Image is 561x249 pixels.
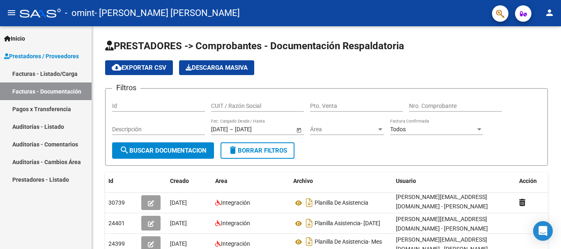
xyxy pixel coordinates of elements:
button: Exportar CSV [105,60,173,75]
span: Planilla Asistencia- [DATE] [315,220,380,227]
h3: Filtros [112,82,140,94]
span: 24401 [108,220,125,226]
datatable-header-cell: Archivo [290,172,393,190]
datatable-header-cell: Id [105,172,138,190]
span: Planilla De Asistencia [315,200,368,206]
span: Área [310,126,377,133]
app-download-masive: Descarga masiva de comprobantes (adjuntos) [179,60,254,75]
mat-icon: person [545,8,554,18]
span: [DATE] [170,199,187,206]
button: Buscar Documentacion [112,142,214,159]
span: Inicio [4,34,25,43]
span: Buscar Documentacion [120,147,207,154]
div: Open Intercom Messenger [533,221,553,241]
span: Acción [519,178,537,184]
input: Fecha inicio [211,126,228,133]
span: Borrar Filtros [228,147,287,154]
span: - omint [65,4,94,22]
datatable-header-cell: Usuario [393,172,516,190]
span: Creado [170,178,189,184]
span: Integración [221,199,250,206]
span: PRESTADORES -> Comprobantes - Documentación Respaldatoria [105,40,404,52]
mat-icon: cloud_download [112,62,122,72]
mat-icon: search [120,145,129,155]
i: Descargar documento [304,235,315,248]
i: Descargar documento [304,196,315,209]
button: Borrar Filtros [221,142,294,159]
span: 30739 [108,199,125,206]
span: Todos [390,126,406,132]
i: Descargar documento [304,217,315,230]
span: Usuario [396,178,416,184]
span: - [PERSON_NAME] [PERSON_NAME] [94,4,240,22]
datatable-header-cell: Area [212,172,290,190]
span: Integración [221,220,250,226]
datatable-header-cell: Creado [167,172,212,190]
span: Integración [221,240,250,247]
span: [DATE] [170,240,187,247]
span: Area [215,178,228,184]
span: Archivo [293,178,313,184]
span: Descarga Masiva [186,64,248,71]
button: Open calendar [294,126,303,134]
span: 24399 [108,240,125,247]
span: Prestadores / Proveedores [4,52,79,61]
mat-icon: menu [7,8,16,18]
span: [DATE] [170,220,187,226]
mat-icon: delete [228,145,238,155]
datatable-header-cell: Acción [516,172,557,190]
span: – [230,126,233,133]
span: Id [108,178,113,184]
span: Exportar CSV [112,64,166,71]
input: Fecha fin [235,126,275,133]
span: [PERSON_NAME][EMAIL_ADDRESS][DOMAIN_NAME] - [PERSON_NAME] [396,216,488,232]
button: Descarga Masiva [179,60,254,75]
